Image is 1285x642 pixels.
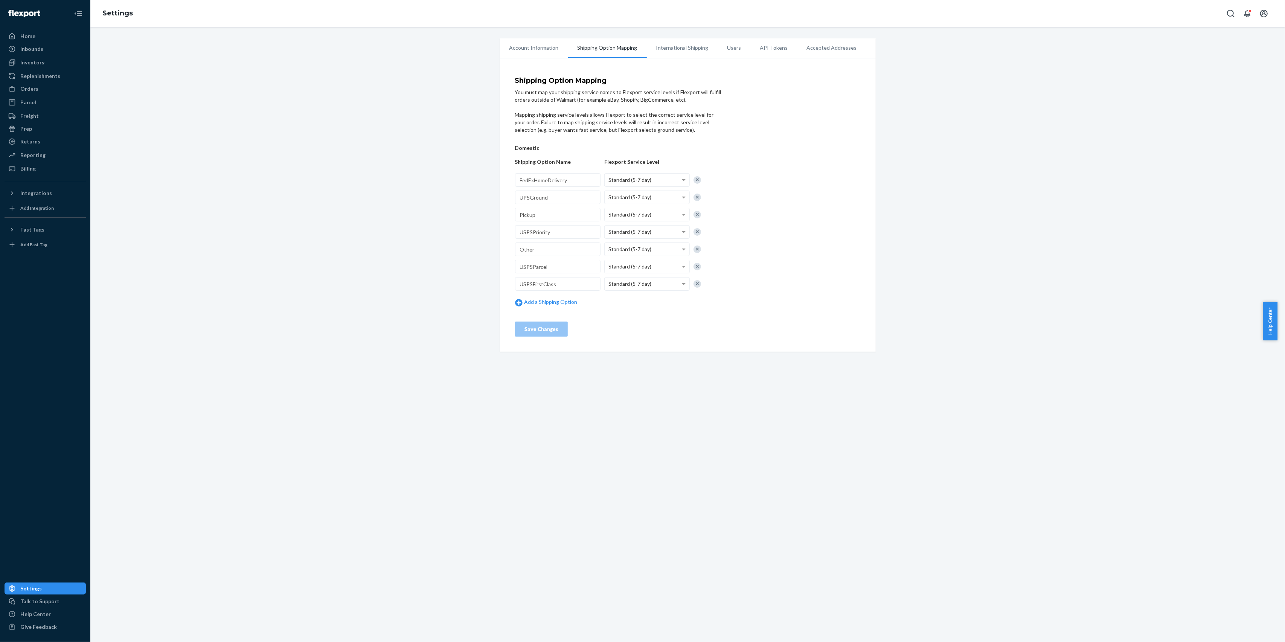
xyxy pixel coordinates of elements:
div: Settings [20,585,42,592]
span: Standard (5-7 day) [608,263,651,270]
div: Returns [20,138,40,145]
a: Freight [5,110,86,122]
li: Users [718,38,751,57]
span: Standard (5-7 day) [608,229,651,235]
span: Standard (5-7 day) [608,281,651,287]
a: Inventory [5,56,86,69]
a: Parcel [5,96,86,108]
div: Freight [20,112,39,120]
h4: Shipping Option Mapping [515,77,723,85]
a: Talk to Support [5,595,86,607]
button: Save Changes [515,322,568,337]
a: Add Integration [5,202,86,214]
a: Billing [5,163,86,175]
a: Returns [5,136,86,148]
a: Add a Shipping Option [515,298,601,306]
li: Shipping Option Mapping [568,38,647,58]
button: Fast Tags [5,224,86,236]
div: Billing [20,165,36,172]
a: Replenishments [5,70,86,82]
ol: breadcrumbs [96,3,139,24]
div: Reporting [20,151,46,159]
div: Replenishments [20,72,60,80]
li: API Tokens [751,38,797,57]
div: Shipping Option Name [515,158,601,166]
div: Flexport Service Level [604,158,690,166]
a: Home [5,30,86,42]
button: Give Feedback [5,621,86,633]
a: Settings [5,583,86,595]
div: Prep [20,125,32,133]
button: Integrations [5,187,86,199]
li: Account Information [500,38,568,57]
a: Reporting [5,149,86,161]
div: Integrations [20,189,52,197]
div: Help Center [20,610,51,618]
div: Add Fast Tag [20,241,47,248]
div: Fast Tags [20,226,44,233]
h5: Domestic [515,145,601,151]
div: Parcel [20,99,36,106]
div: Inventory [20,59,44,66]
div: Talk to Support [20,598,59,605]
button: Open notifications [1240,6,1255,21]
button: Help Center [1263,302,1277,340]
div: Orders [20,85,38,93]
span: Standard (5-7 day) [608,211,651,218]
span: Standard (5-7 day) [608,194,651,200]
a: Add Fast Tag [5,239,86,251]
button: Open account menu [1256,6,1271,21]
div: Give Feedback [20,623,57,631]
li: International Shipping [647,38,718,57]
a: Help Center [5,608,86,620]
span: Standard (5-7 day) [608,177,651,183]
a: Settings [102,9,133,17]
img: Flexport logo [8,10,40,17]
div: Inbounds [20,45,43,53]
a: Prep [5,123,86,135]
a: Inbounds [5,43,86,55]
div: Mapping shipping service levels allows Flexport to select the correct service level for your orde... [515,111,723,134]
div: Add Integration [20,205,54,211]
li: Accepted Addresses [797,38,866,57]
div: Home [20,32,35,40]
span: Standard (5-7 day) [608,246,651,252]
div: You must map your shipping service names to Flexport service levels if Flexport will fulfill orde... [515,88,723,104]
a: Orders [5,83,86,95]
button: Close Navigation [71,6,86,21]
button: Open Search Box [1223,6,1238,21]
div: Save Changes [521,325,561,333]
